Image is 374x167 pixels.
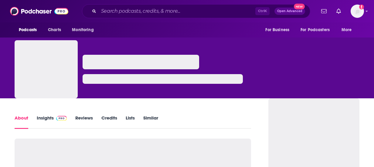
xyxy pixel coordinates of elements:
[15,24,45,36] button: open menu
[56,116,67,121] img: Podchaser Pro
[334,6,343,16] a: Show notifications dropdown
[72,26,93,34] span: Monitoring
[37,115,67,129] a: InsightsPodchaser Pro
[143,115,158,129] a: Similar
[351,5,364,18] span: Logged in as nicole.koremenos
[342,26,352,34] span: More
[126,115,135,129] a: Lists
[351,5,364,18] button: Show profile menu
[351,5,364,18] img: User Profile
[274,8,305,15] button: Open AdvancedNew
[44,24,65,36] a: Charts
[294,4,305,9] span: New
[255,7,270,15] span: Ctrl K
[82,4,310,18] div: Search podcasts, credits, & more...
[297,24,338,36] button: open menu
[75,115,93,129] a: Reviews
[359,5,364,9] svg: Add a profile image
[101,115,117,129] a: Credits
[10,5,68,17] img: Podchaser - Follow, Share and Rate Podcasts
[277,10,302,13] span: Open Advanced
[48,26,61,34] span: Charts
[265,26,289,34] span: For Business
[319,6,329,16] a: Show notifications dropdown
[19,26,37,34] span: Podcasts
[15,115,28,129] a: About
[99,6,255,16] input: Search podcasts, credits, & more...
[301,26,330,34] span: For Podcasters
[261,24,297,36] button: open menu
[337,24,359,36] button: open menu
[68,24,101,36] button: open menu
